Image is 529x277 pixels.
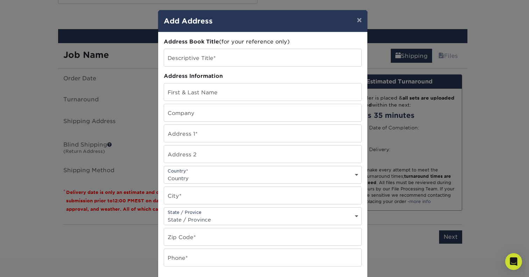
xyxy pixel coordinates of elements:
button: × [351,10,367,30]
div: (for your reference only) [164,38,362,46]
h4: Add Address [164,16,362,26]
div: Open Intercom Messenger [505,253,522,270]
span: Address Book Title [164,38,219,45]
div: Address Information [164,72,362,80]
